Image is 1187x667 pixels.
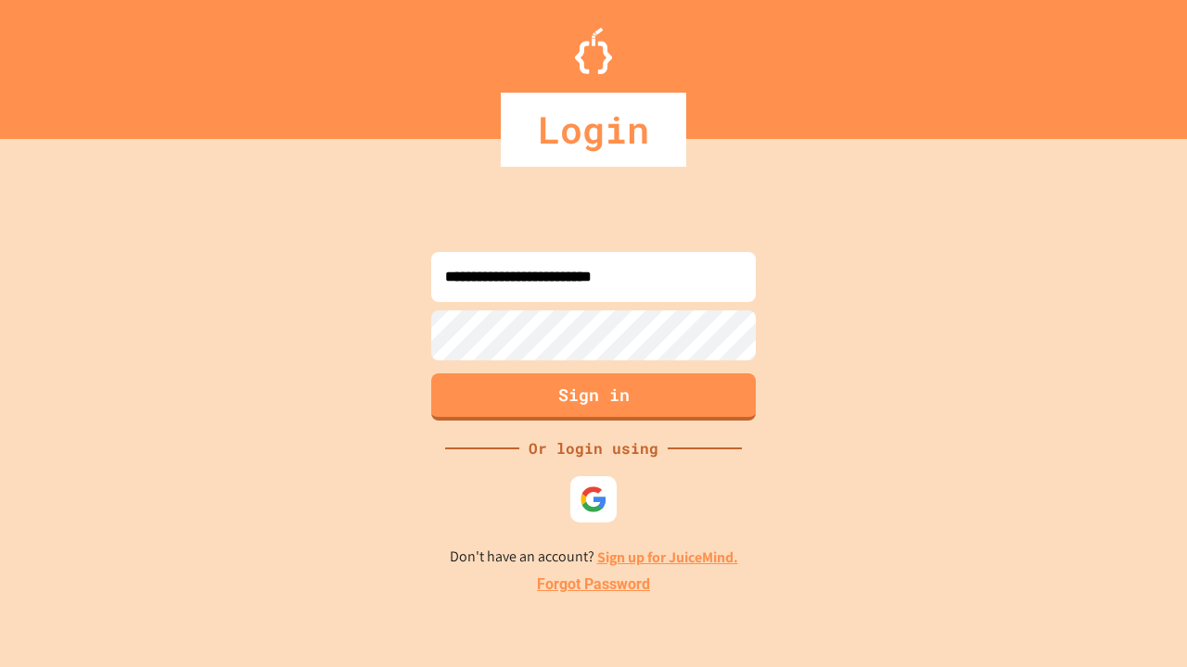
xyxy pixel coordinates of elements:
button: Sign in [431,373,756,421]
img: google-icon.svg [580,485,607,513]
div: Or login using [519,437,668,459]
div: Login [501,93,686,167]
p: Don't have an account? [450,546,738,569]
a: Sign up for JuiceMind. [597,547,738,567]
img: Logo.svg [575,28,612,74]
a: Forgot Password [537,573,650,596]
